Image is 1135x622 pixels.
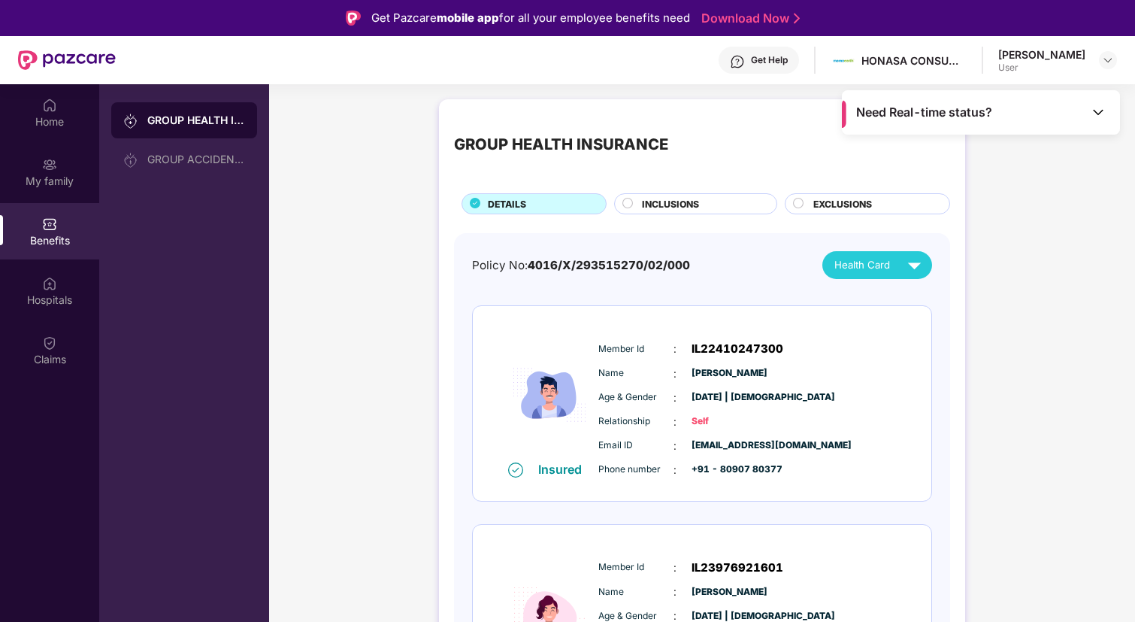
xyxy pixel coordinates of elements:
[673,462,676,478] span: :
[123,114,138,129] img: svg+xml;base64,PHN2ZyB3aWR0aD0iMjAiIGhlaWdodD0iMjAiIHZpZXdCb3g9IjAgMCAyMCAyMCIgZmlsbD0ibm9uZSIgeG...
[692,463,767,477] span: +91 - 80907 80377
[42,217,57,232] img: svg+xml;base64,PHN2ZyBpZD0iQmVuZWZpdHMiIHhtbG5zPSJodHRwOi8vd3d3LnczLm9yZy8yMDAwL3N2ZyIgd2lkdGg9Ij...
[598,414,673,429] span: Relationship
[673,584,676,600] span: :
[673,366,676,382] span: :
[1091,105,1106,120] img: Toggle Icon
[673,560,676,576] span: :
[598,390,673,405] span: Age & Gender
[730,54,745,69] img: svg+xml;base64,PHN2ZyBpZD0iSGVscC0zMngzMiIgeG1sbnM9Imh0dHA6Ly93d3cudzMub3JnLzIwMDAvc3ZnIiB3aWR0aD...
[692,390,767,405] span: [DATE] | [DEMOGRAPHIC_DATA]
[42,276,57,291] img: svg+xml;base64,PHN2ZyBpZD0iSG9zcGl0YWxzIiB4bWxucz0iaHR0cDovL3d3dy53My5vcmcvMjAwMC9zdmciIHdpZHRoPS...
[598,366,673,381] span: Name
[673,341,676,357] span: :
[42,98,57,113] img: svg+xml;base64,PHN2ZyBpZD0iSG9tZSIgeG1sbnM9Imh0dHA6Ly93d3cudzMub3JnLzIwMDAvc3ZnIiB3aWR0aD0iMjAiIG...
[598,342,673,357] span: Member Id
[528,258,690,272] span: 4016/X/293515270/02/000
[692,414,767,429] span: Self
[18,50,116,70] img: New Pazcare Logo
[692,438,767,453] span: [EMAIL_ADDRESS][DOMAIN_NAME]
[504,329,595,461] img: icon
[508,463,523,478] img: svg+xml;base64,PHN2ZyB4bWxucz0iaHR0cDovL3d3dy53My5vcmcvMjAwMC9zdmciIHdpZHRoPSIxNiIgaGVpZ2h0PSIxNi...
[598,438,673,453] span: Email ID
[488,197,526,211] span: DETAILS
[147,153,245,165] div: GROUP ACCIDENTAL INSURANCE
[751,54,788,66] div: Get Help
[42,335,57,350] img: svg+xml;base64,PHN2ZyBpZD0iQ2xhaW0iIHhtbG5zPSJodHRwOi8vd3d3LnczLm9yZy8yMDAwL3N2ZyIgd2lkdGg9IjIwIi...
[901,252,928,278] img: svg+xml;base64,PHN2ZyB4bWxucz0iaHR0cDovL3d3dy53My5vcmcvMjAwMC9zdmciIHZpZXdCb3g9IjAgMCAyNCAyNCIgd2...
[42,157,57,172] img: svg+xml;base64,PHN2ZyB3aWR0aD0iMjAiIGhlaWdodD0iMjAiIHZpZXdCb3g9IjAgMCAyMCAyMCIgZmlsbD0ibm9uZSIgeG...
[833,50,855,71] img: Mamaearth%20Logo.jpg
[998,62,1085,74] div: User
[692,585,767,599] span: [PERSON_NAME]
[673,438,676,454] span: :
[346,11,361,26] img: Logo
[673,414,676,430] span: :
[147,113,245,128] div: GROUP HEALTH INSURANCE
[598,463,673,477] span: Phone number
[813,197,872,211] span: EXCLUSIONS
[692,340,783,358] span: IL22410247300
[692,366,767,381] span: [PERSON_NAME]
[673,390,676,406] span: :
[794,11,800,26] img: Stroke
[538,462,591,477] div: Insured
[598,560,673,575] span: Member Id
[1102,54,1114,66] img: svg+xml;base64,PHN2ZyBpZD0iRHJvcGRvd24tMzJ4MzIiIHhtbG5zPSJodHRwOi8vd3d3LnczLm9yZy8yMDAwL3N2ZyIgd2...
[856,105,992,120] span: Need Real-time status?
[371,9,690,27] div: Get Pazcare for all your employee benefits need
[472,256,690,275] div: Policy No:
[642,197,699,211] span: INCLUSIONS
[598,585,673,599] span: Name
[834,257,890,273] span: Health Card
[998,47,1085,62] div: [PERSON_NAME]
[861,53,967,68] div: HONASA CONSUMER LIMITED
[123,153,138,168] img: svg+xml;base64,PHN2ZyB3aWR0aD0iMjAiIGhlaWdodD0iMjAiIHZpZXdCb3g9IjAgMCAyMCAyMCIgZmlsbD0ibm9uZSIgeG...
[692,559,783,577] span: IL23976921601
[701,11,795,26] a: Download Now
[437,11,499,25] strong: mobile app
[454,132,668,156] div: GROUP HEALTH INSURANCE
[822,251,932,279] button: Health Card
